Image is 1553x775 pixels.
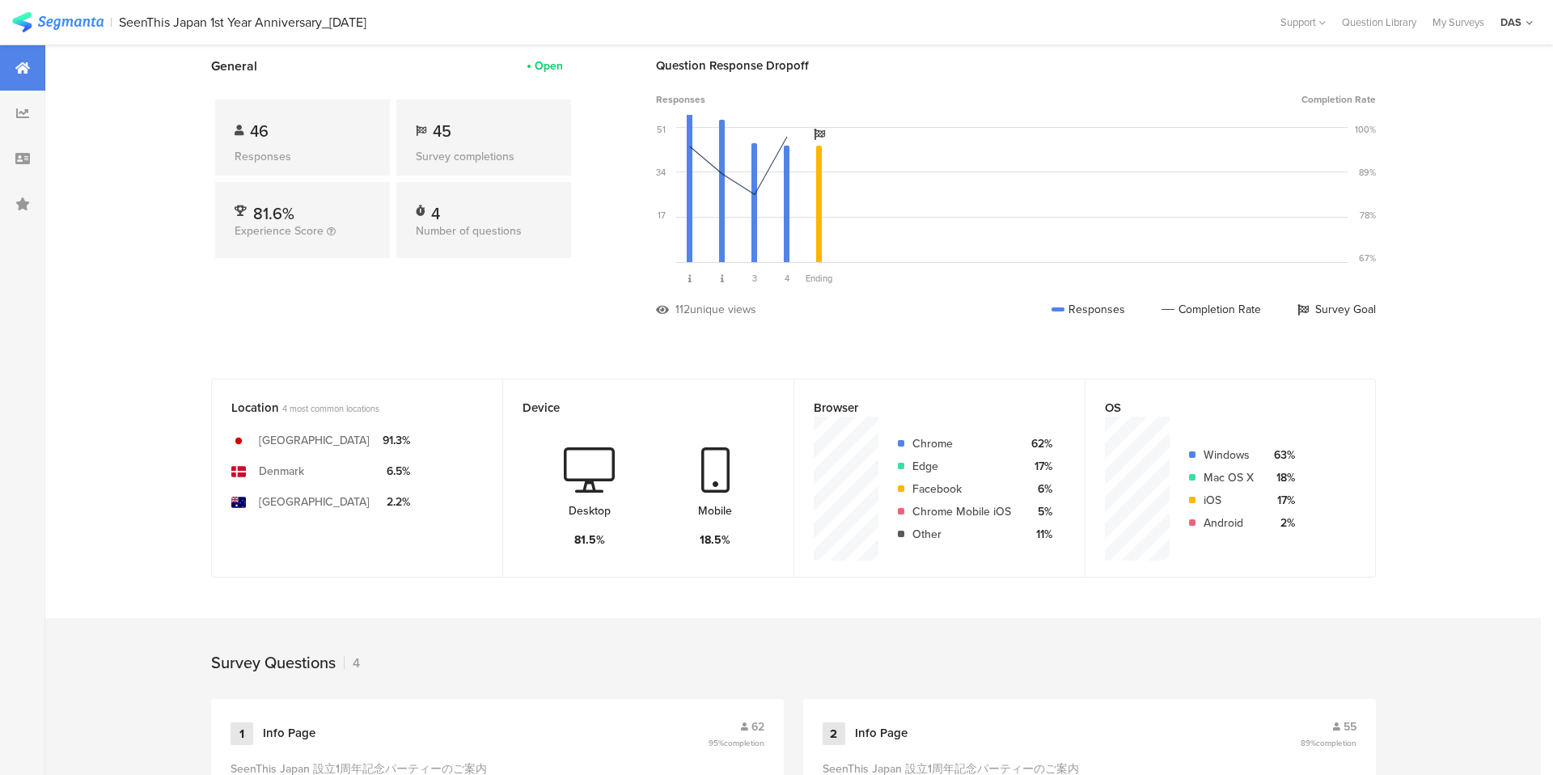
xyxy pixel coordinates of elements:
[1355,123,1376,136] div: 100%
[785,272,789,285] span: 4
[1360,209,1376,222] div: 78%
[1204,469,1254,486] div: Mac OS X
[431,201,440,218] div: 4
[574,531,605,548] div: 81.5%
[231,722,253,745] div: 1
[263,726,315,742] div: Info Page
[690,301,756,318] div: unique views
[259,432,370,449] div: [GEOGRAPHIC_DATA]
[855,726,908,742] div: Info Page
[259,463,304,480] div: Denmark
[912,526,1011,543] div: Other
[1316,737,1356,749] span: completion
[698,502,732,519] div: Mobile
[814,129,825,140] i: Survey Goal
[211,650,336,675] div: Survey Questions
[823,722,845,745] div: 2
[656,166,666,179] div: 34
[814,399,1039,417] div: Browser
[657,123,666,136] div: 51
[1024,526,1052,543] div: 11%
[1267,515,1295,531] div: 2%
[709,737,764,749] span: 95%
[656,57,1376,74] div: Question Response Dropoff
[1024,503,1052,520] div: 5%
[1267,469,1295,486] div: 18%
[383,463,410,480] div: 6.5%
[656,92,705,107] span: Responses
[250,119,269,143] span: 46
[1024,458,1052,475] div: 17%
[752,272,757,285] span: 3
[912,435,1011,452] div: Chrome
[1424,15,1492,30] a: My Surveys
[282,402,379,415] span: 4 most common locations
[803,272,836,285] div: Ending
[535,57,563,74] div: Open
[912,503,1011,520] div: Chrome Mobile iOS
[433,119,451,143] span: 45
[912,458,1011,475] div: Edge
[1301,737,1356,749] span: 89%
[1024,435,1052,452] div: 62%
[383,432,410,449] div: 91.3%
[110,13,112,32] div: |
[1359,252,1376,265] div: 67%
[231,399,456,417] div: Location
[1344,718,1356,735] span: 55
[1204,515,1254,531] div: Android
[211,57,257,75] span: General
[658,209,666,222] div: 17
[751,718,764,735] span: 62
[1280,10,1326,35] div: Support
[569,502,611,519] div: Desktop
[1301,92,1376,107] span: Completion Rate
[253,201,294,226] span: 81.6%
[523,399,747,417] div: Device
[235,222,324,239] span: Experience Score
[1204,447,1254,464] div: Windows
[1359,166,1376,179] div: 89%
[700,531,730,548] div: 18.5%
[1052,301,1125,318] div: Responses
[383,493,410,510] div: 2.2%
[235,148,370,165] div: Responses
[344,654,360,672] div: 4
[1024,481,1052,498] div: 6%
[1267,447,1295,464] div: 63%
[1500,15,1521,30] div: DAS
[1162,301,1261,318] div: Completion Rate
[1105,399,1329,417] div: OS
[12,12,104,32] img: segmanta logo
[1267,492,1295,509] div: 17%
[259,493,370,510] div: [GEOGRAPHIC_DATA]
[1334,15,1424,30] a: Question Library
[675,301,690,318] div: 112
[1297,301,1376,318] div: Survey Goal
[416,148,552,165] div: Survey completions
[1204,492,1254,509] div: iOS
[119,15,366,30] div: SeenThis Japan 1st Year Anniversary_[DATE]
[912,481,1011,498] div: Facebook
[416,222,522,239] span: Number of questions
[724,737,764,749] span: completion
